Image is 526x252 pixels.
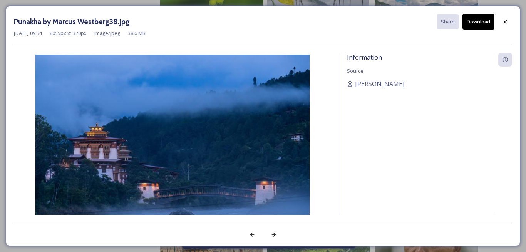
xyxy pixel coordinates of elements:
[347,53,382,62] span: Information
[462,14,494,30] button: Download
[14,16,130,27] h3: Punakha by Marcus Westberg38.jpg
[347,67,364,74] span: Source
[355,79,404,88] span: [PERSON_NAME]
[94,30,120,37] span: image/jpeg
[437,14,459,29] button: Share
[14,30,42,37] span: [DATE] 09:54
[128,30,146,37] span: 38.6 MB
[14,55,331,237] img: Punakha%2520by%2520Marcus%2520Westberg38.jpg
[50,30,87,37] span: 8055 px x 5370 px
